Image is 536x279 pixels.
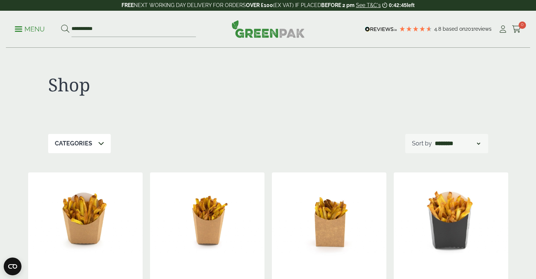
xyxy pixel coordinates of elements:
[321,2,354,8] strong: BEFORE 2 pm
[28,172,143,265] img: chip scoop
[434,26,443,32] span: 4.8
[15,25,45,32] a: Menu
[394,172,508,265] img: chip scoop
[389,2,407,8] span: 0:42:45
[407,2,415,8] span: left
[512,26,521,33] i: Cart
[399,26,432,32] div: 4.79 Stars
[272,172,386,265] img: chip scoop
[246,2,273,8] strong: OVER £100
[473,26,492,32] span: reviews
[55,139,92,148] p: Categories
[498,26,507,33] i: My Account
[15,25,45,34] p: Menu
[48,74,268,95] h1: Shop
[4,258,21,275] button: Open CMP widget
[365,27,397,32] img: REVIEWS.io
[412,139,432,148] p: Sort by
[519,21,526,29] span: 0
[465,26,473,32] span: 201
[150,172,264,265] img: chip scoop
[232,20,305,38] img: GreenPak Supplies
[433,139,482,148] select: Shop order
[443,26,465,32] span: Based on
[512,24,521,35] a: 0
[121,2,134,8] strong: FREE
[356,2,381,8] a: See T&C's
